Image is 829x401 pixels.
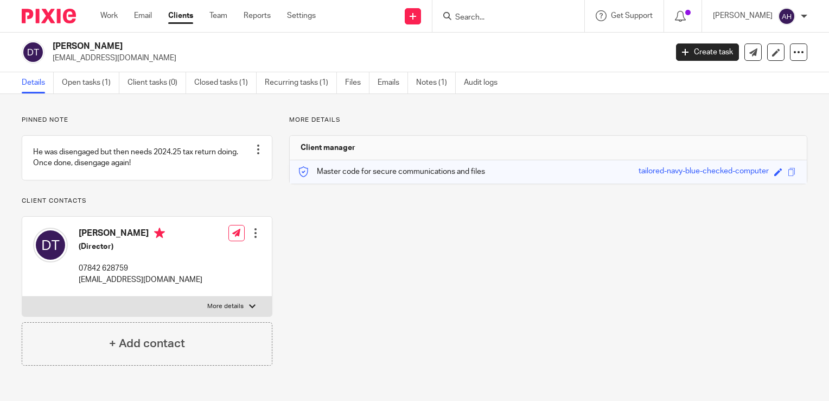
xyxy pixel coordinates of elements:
[676,43,739,61] a: Create task
[168,10,193,21] a: Clients
[62,72,119,93] a: Open tasks (1)
[22,116,272,124] p: Pinned note
[22,197,272,205] p: Client contacts
[289,116,807,124] p: More details
[53,53,660,64] p: [EMAIL_ADDRESS][DOMAIN_NAME]
[378,72,408,93] a: Emails
[454,13,552,23] input: Search
[53,41,538,52] h2: [PERSON_NAME]
[788,168,796,176] span: Copy to clipboard
[416,72,456,93] a: Notes (1)
[194,72,257,93] a: Closed tasks (1)
[778,8,795,25] img: svg%3E
[744,43,762,61] a: Send new email
[464,72,506,93] a: Audit logs
[639,166,769,178] div: tailored-navy-blue-checked-computer
[127,72,186,93] a: Client tasks (0)
[33,228,68,262] img: svg%3E
[774,168,782,176] span: Edit code
[79,241,202,252] h5: (Director)
[713,10,773,21] p: [PERSON_NAME]
[154,228,165,239] i: Primary
[22,72,54,93] a: Details
[79,274,202,285] p: [EMAIL_ADDRESS][DOMAIN_NAME]
[207,302,244,311] p: More details
[611,12,653,20] span: Get Support
[100,10,118,21] a: Work
[22,41,44,64] img: svg%3E
[134,10,152,21] a: Email
[79,263,202,274] p: 07842 628759
[209,10,227,21] a: Team
[345,72,369,93] a: Files
[298,166,485,177] p: Master code for secure communications and files
[301,142,355,153] h3: Client manager
[109,335,185,352] h4: + Add contact
[265,72,337,93] a: Recurring tasks (1)
[287,10,316,21] a: Settings
[79,228,202,241] h4: [PERSON_NAME]
[22,9,76,23] img: Pixie
[767,43,785,61] a: Edit client
[244,10,271,21] a: Reports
